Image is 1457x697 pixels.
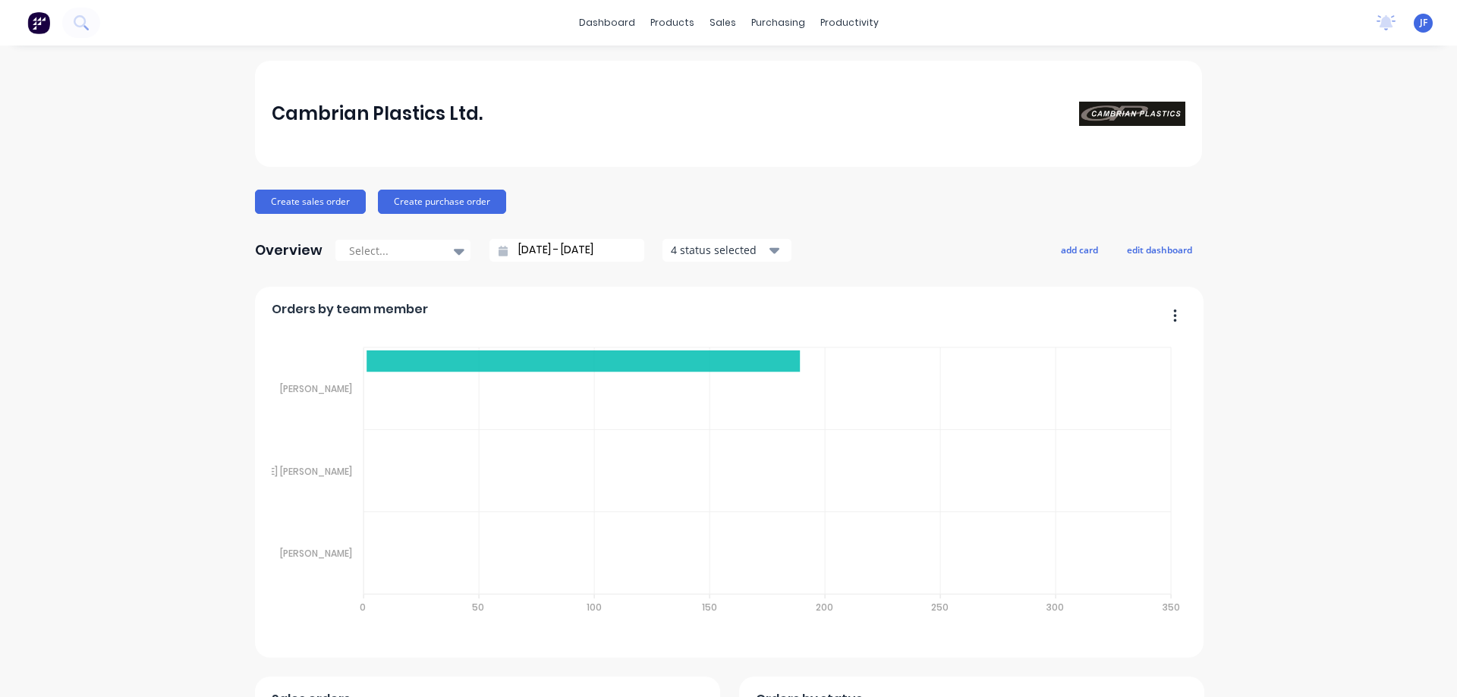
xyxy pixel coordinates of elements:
[662,239,791,262] button: 4 status selected
[378,190,506,214] button: Create purchase order
[206,464,352,477] tspan: [PERSON_NAME] [PERSON_NAME]
[1051,240,1108,259] button: add card
[586,601,601,614] tspan: 100
[27,11,50,34] img: Factory
[701,601,716,614] tspan: 150
[255,235,323,265] div: Overview
[1046,601,1064,614] tspan: 300
[472,601,484,614] tspan: 50
[1420,16,1427,30] span: JF
[571,11,643,34] a: dashboard
[744,11,813,34] div: purchasing
[280,382,352,395] tspan: [PERSON_NAME]
[813,11,886,34] div: productivity
[272,300,428,319] span: Orders by team member
[280,547,352,560] tspan: [PERSON_NAME]
[272,99,483,129] div: Cambrian Plastics Ltd.
[702,11,744,34] div: sales
[816,601,833,614] tspan: 200
[255,190,366,214] button: Create sales order
[1117,240,1202,259] button: edit dashboard
[671,242,766,258] div: 4 status selected
[643,11,702,34] div: products
[931,601,949,614] tspan: 250
[1162,601,1179,614] tspan: 350
[1079,102,1185,126] img: Cambrian Plastics Ltd.
[360,601,366,614] tspan: 0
